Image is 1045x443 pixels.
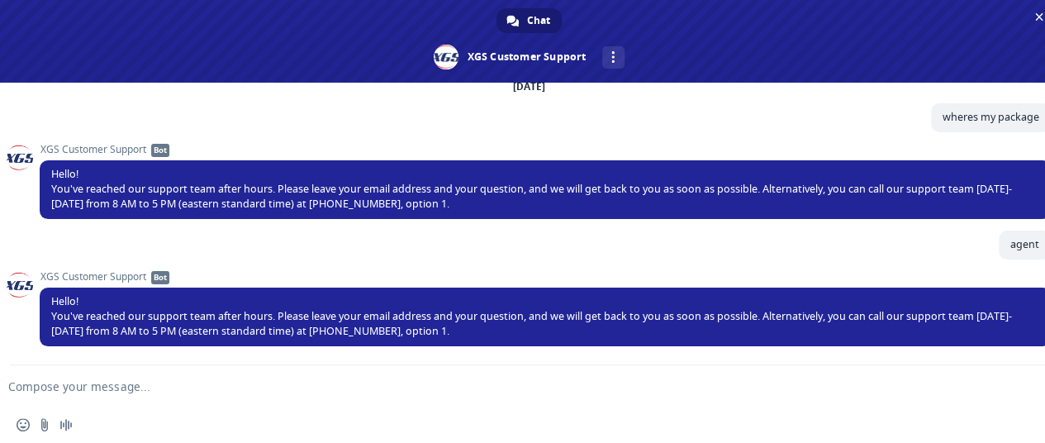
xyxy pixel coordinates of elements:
[59,418,73,431] span: Audio message
[527,8,550,33] span: Chat
[38,418,51,431] span: Send a file
[17,418,30,431] span: Insert an emoji
[1010,237,1039,251] span: agent
[151,144,169,157] span: Bot
[51,167,1012,211] span: Hello! You've reached our support team after hours. Please leave your email address and your ques...
[513,82,545,92] div: [DATE]
[51,294,1012,338] span: Hello! You've reached our support team after hours. Please leave your email address and your ques...
[8,379,996,394] textarea: Compose your message...
[496,8,562,33] div: Chat
[151,271,169,284] span: Bot
[943,110,1039,124] span: wheres my package
[602,46,625,69] div: More channels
